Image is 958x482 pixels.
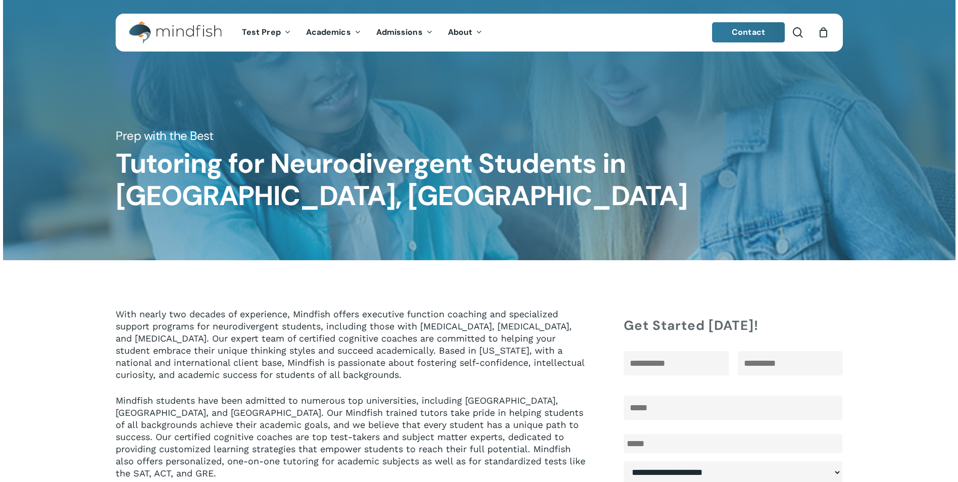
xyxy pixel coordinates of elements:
p: With nearly two decades of experience, Mindfish offers executive function coaching and specialize... [116,308,589,395]
span: Test Prep [242,27,281,37]
a: Academics [298,28,369,37]
h1: Tutoring for Neurodivergent Students in [GEOGRAPHIC_DATA], [GEOGRAPHIC_DATA] [116,148,842,212]
nav: Main Menu [234,14,490,52]
a: Admissions [369,28,440,37]
a: Contact [712,22,785,42]
span: Academics [306,27,351,37]
span: About [448,27,473,37]
a: About [440,28,490,37]
span: Contact [732,27,765,37]
p: Mindfish students have been admitted to numerous top universities, including [GEOGRAPHIC_DATA], [... [116,395,589,479]
span: Admissions [376,27,423,37]
iframe: Chatbot [891,415,944,468]
h4: Get Started [DATE]! [624,316,842,334]
a: Cart [818,27,829,38]
header: Main Menu [116,14,843,52]
h5: Prep with the Best [116,128,842,144]
a: Test Prep [234,28,298,37]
